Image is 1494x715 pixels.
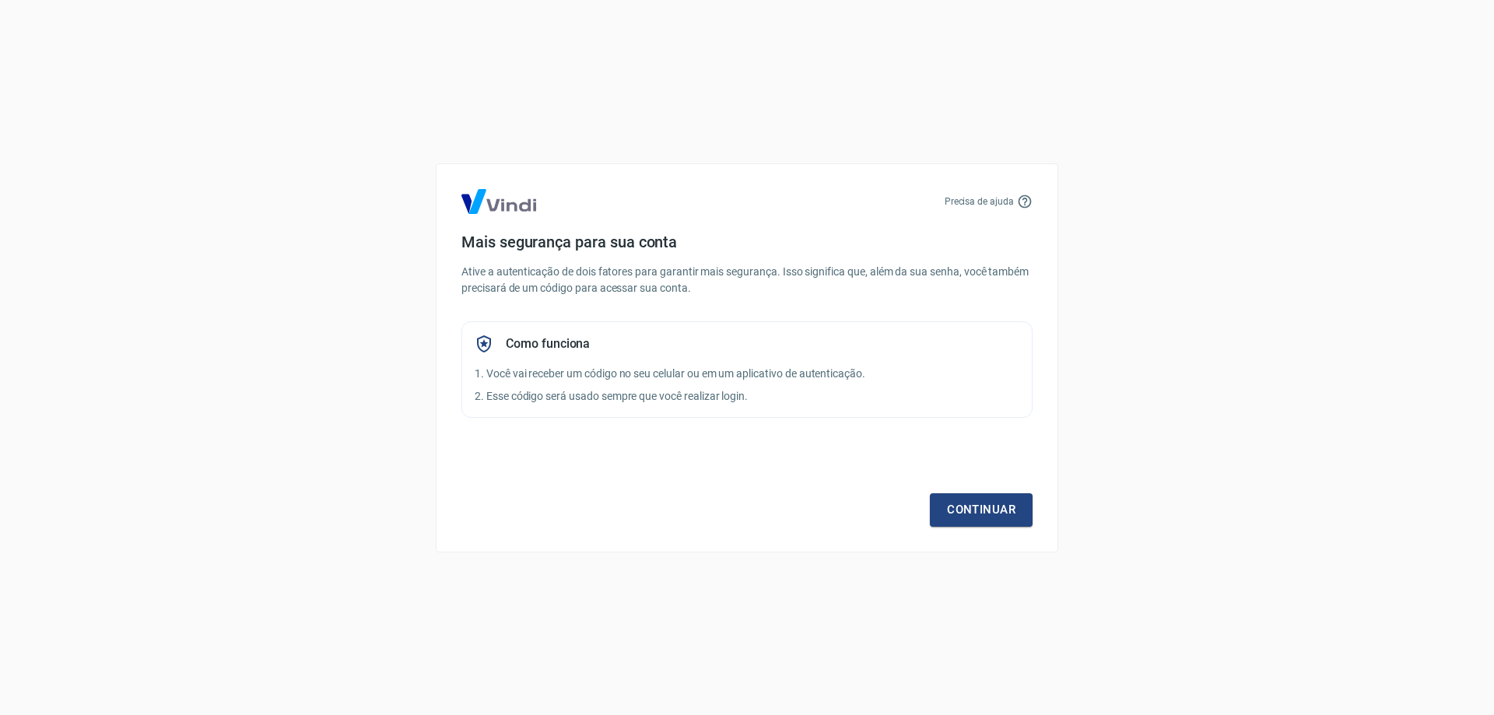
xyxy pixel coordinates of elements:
img: Logo Vind [461,189,536,214]
a: Continuar [930,493,1033,526]
p: 2. Esse código será usado sempre que você realizar login. [475,388,1019,405]
h4: Mais segurança para sua conta [461,233,1033,251]
p: Ative a autenticação de dois fatores para garantir mais segurança. Isso significa que, além da su... [461,264,1033,296]
p: 1. Você vai receber um código no seu celular ou em um aplicativo de autenticação. [475,366,1019,382]
h5: Como funciona [506,336,590,352]
p: Precisa de ajuda [945,195,1014,209]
